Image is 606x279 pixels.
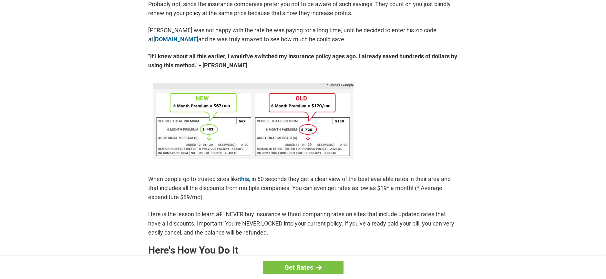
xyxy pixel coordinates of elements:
h2: Here's How You Do It [148,245,458,255]
strong: "If I knew about all this earlier, I would've switched my insurance policy ages ago. I already sa... [148,52,458,70]
a: this [239,176,249,182]
img: savings [153,83,354,159]
p: Here is the lesson to learn â€“ NEVER buy insurance without comparing rates on sites that include... [148,210,458,237]
p: When people go to trusted sites like , in 60 seconds they get a clear view of the best available ... [148,175,458,202]
a: Get Rates [263,261,344,274]
p: [PERSON_NAME] was not happy with the rate he was paying for a long time, until he decided to ente... [148,26,458,44]
a: [DOMAIN_NAME] [153,36,198,43]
